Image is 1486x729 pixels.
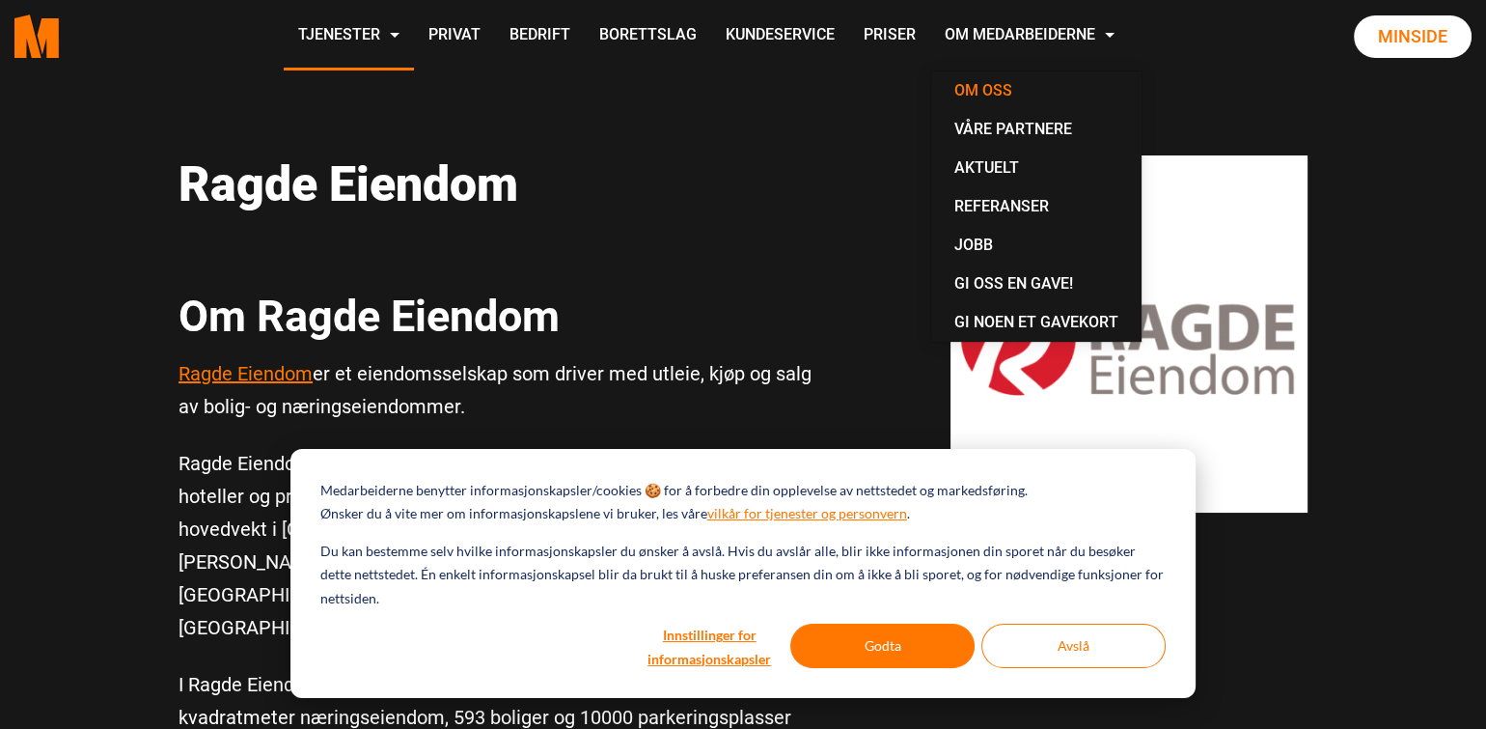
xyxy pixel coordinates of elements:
a: Borettslag [585,2,711,70]
p: Medarbeiderne benytter informasjonskapsler/cookies 🍪 for å forbedre din opplevelse av nettstedet ... [320,479,1028,503]
b: Om Ragde Eiendom [179,291,560,342]
a: Referanser [939,187,1134,226]
button: Avslå [981,624,1166,668]
p: Du kan bestemme selv hvilke informasjonskapsler du ønsker å avslå. Hvis du avslår alle, blir ikke... [320,540,1166,611]
a: Aktuelt [939,149,1134,187]
a: Jobb [939,226,1134,265]
a: Våre partnere [939,110,1134,149]
p: er et eiendomsselskap som driver med utleie, kjøp og salg av bolig- og næringseiendommer. [179,357,825,423]
button: Innstillinger for informasjonskapsler [635,624,784,668]
div: Cookie banner [290,449,1196,698]
a: Priser [849,2,930,70]
a: Om Medarbeiderne [930,2,1129,70]
a: Kundeservice [711,2,849,70]
p: Ønsker du å vite mer om informasjonskapslene vi bruker, les våre . [320,502,910,526]
p: Ragde Eiendom [179,155,825,213]
a: Gi noen et gavekort [939,303,1134,342]
a: Privat [414,2,495,70]
a: Minside [1354,15,1472,58]
p: Ragde Eiendom eier og forvalter alt fra lager, kontor, kjøpesenter, industri, hoteller og private... [179,447,825,644]
a: Bedrift [495,2,585,70]
a: Gi oss en gave! [939,265,1134,303]
a: vilkår for tjenester og personvern [707,502,907,526]
button: Godta [790,624,975,668]
a: Om oss [939,71,1134,110]
a: Ragde Eiendom [179,362,313,385]
a: Tjenester [284,2,414,70]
